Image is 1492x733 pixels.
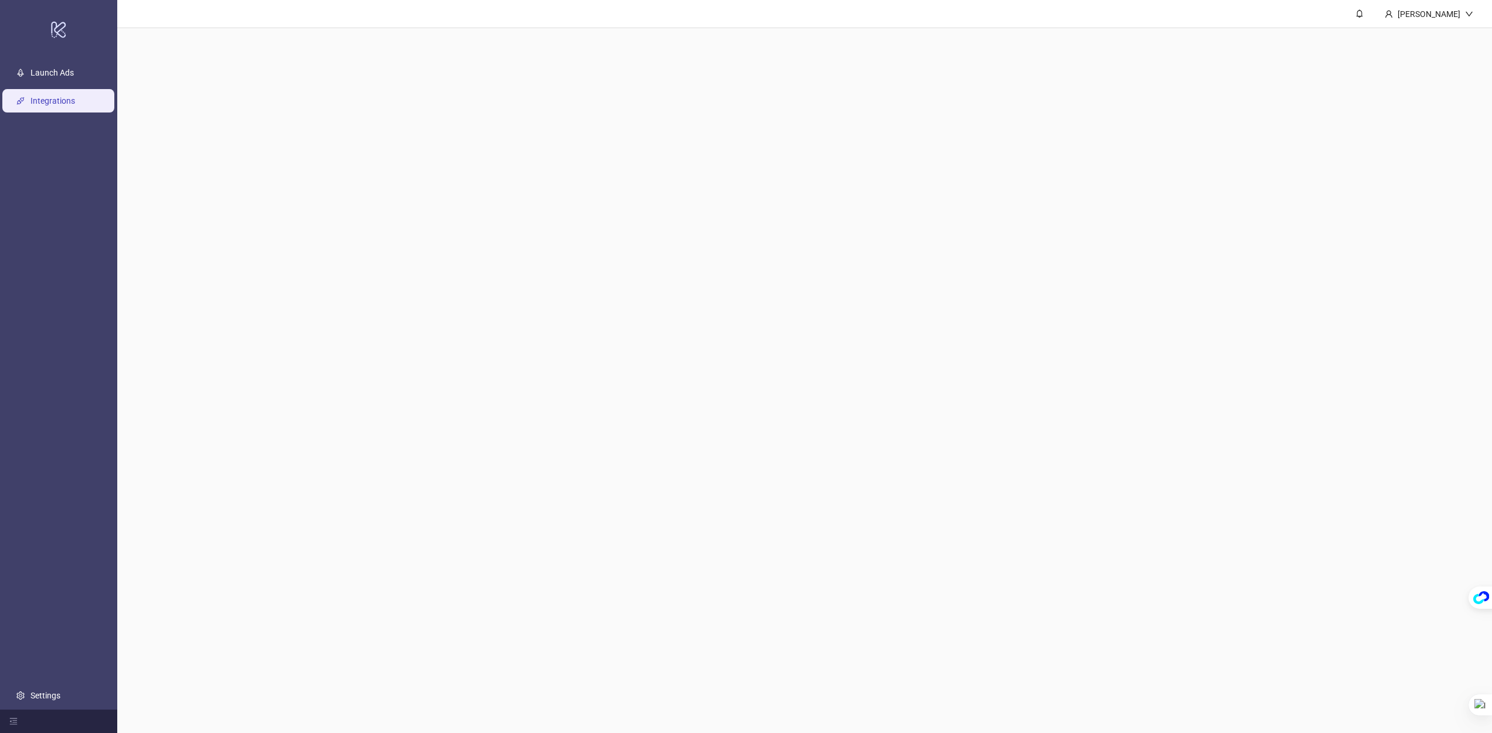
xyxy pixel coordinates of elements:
a: Integrations [30,96,75,105]
span: down [1465,10,1473,18]
a: Launch Ads [30,68,74,77]
span: menu-fold [9,717,18,725]
span: user [1385,10,1393,18]
span: bell [1355,9,1364,18]
a: Settings [30,691,60,700]
div: [PERSON_NAME] [1393,8,1465,21]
